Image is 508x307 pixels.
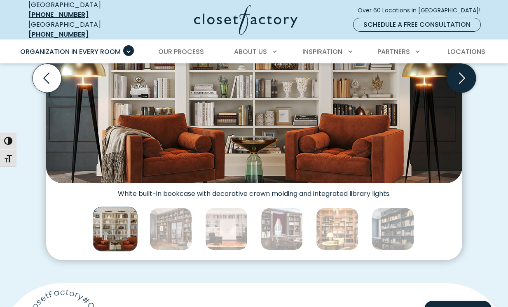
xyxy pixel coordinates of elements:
img: Built-in bookcases with library lighting and crown molding. [372,208,414,250]
img: Custom wraparound floor-to-ceiling library shelving with built-in desk, crown molding, and a roll... [205,208,248,250]
a: [PHONE_NUMBER] [28,30,89,39]
span: Locations [447,47,485,56]
img: Custom built-in book shelving with decorative crown molding and library lighting [93,207,138,251]
a: Over 60 Locations in [GEOGRAPHIC_DATA]! [357,3,487,18]
button: Next slide [444,60,479,96]
span: Organization in Every Room [20,47,121,56]
button: Previous slide [29,60,65,96]
div: [GEOGRAPHIC_DATA] [28,20,129,40]
nav: Primary Menu [14,40,494,63]
img: Built-in shelving featuring built-in window seat and work desk, slanted book display shelf, and a... [316,208,358,250]
span: About Us [234,47,267,56]
span: Over 60 Locations in [GEOGRAPHIC_DATA]! [358,6,487,15]
img: Traditional library built-ins with ornate trim and crown molding, carved corbels, and inset panel... [261,208,303,250]
span: Our Process [158,47,204,56]
img: Custom library book shelves with rolling wood ladder and LED lighting [150,208,192,250]
a: [PHONE_NUMBER] [28,10,89,19]
a: Schedule a Free Consultation [353,18,481,32]
span: Partners [377,47,410,56]
img: Closet Factory Logo [194,5,297,35]
figcaption: White built-in bookcase with decorative crown molding and integrated library lights. [46,183,462,198]
span: Inspiration [302,47,342,56]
